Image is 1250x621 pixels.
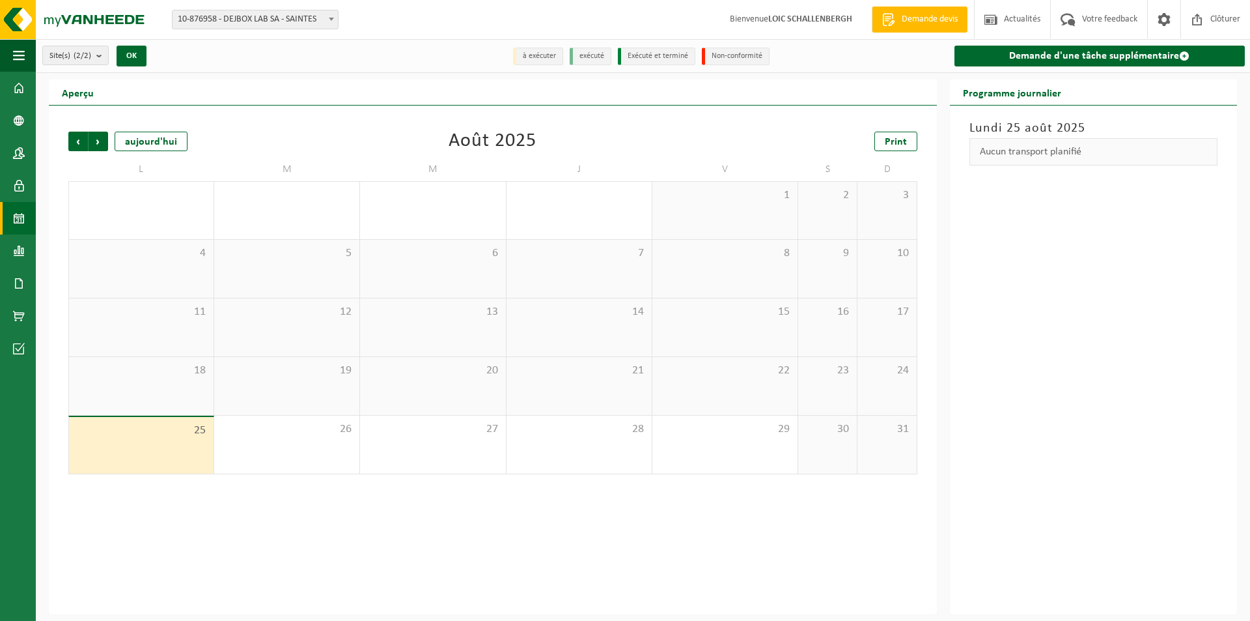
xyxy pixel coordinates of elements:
li: Exécuté et terminé [618,48,695,65]
a: Demande devis [872,7,967,33]
span: 4 [76,246,207,261]
span: 2 [805,188,850,203]
span: 18 [76,364,207,378]
count: (2/2) [74,51,91,60]
span: 10-876958 - DEJBOX LAB SA - SAINTES [173,10,338,29]
span: 13 [367,305,499,319]
span: Précédent [68,132,88,151]
span: 10 [864,246,910,261]
button: Site(s)(2/2) [42,46,109,65]
span: 28 [513,422,645,437]
div: Août 2025 [449,132,536,151]
span: 3 [864,188,910,203]
li: Non-conformité [702,48,770,65]
span: 21 [513,364,645,378]
span: 27 [367,422,499,437]
span: 6 [367,246,499,261]
span: 31 [864,422,910,437]
span: 9 [805,246,850,261]
span: 26 [221,422,353,437]
div: aujourd'hui [115,132,187,151]
td: M [214,158,360,181]
td: S [798,158,857,181]
h3: Lundi 25 août 2025 [969,119,1217,138]
td: V [652,158,798,181]
div: Aucun transport planifié [969,138,1217,166]
span: 25 [76,424,207,438]
span: 23 [805,364,850,378]
span: Suivant [89,132,108,151]
button: OK [117,46,146,66]
span: 30 [805,422,850,437]
span: 19 [221,364,353,378]
span: Demande devis [898,13,961,26]
li: à exécuter [513,48,563,65]
span: 16 [805,305,850,319]
span: 14 [513,305,645,319]
h2: Programme journalier [950,79,1074,105]
span: 1 [659,188,791,203]
span: Print [885,137,907,147]
td: M [360,158,506,181]
span: 29 [659,422,791,437]
span: 8 [659,246,791,261]
span: 20 [367,364,499,378]
li: exécuté [570,48,611,65]
span: 15 [659,305,791,319]
a: Print [874,132,917,151]
span: 12 [221,305,353,319]
span: 17 [864,305,910,319]
span: 11 [76,305,207,319]
span: Site(s) [49,46,91,66]
span: 5 [221,246,353,261]
span: 10-876958 - DEJBOX LAB SA - SAINTES [172,10,339,29]
span: 24 [864,364,910,378]
a: Demande d'une tâche supplémentaire [954,46,1245,66]
span: 22 [659,364,791,378]
h2: Aperçu [49,79,107,105]
td: L [68,158,214,181]
td: J [507,158,652,181]
span: 7 [513,246,645,261]
td: D [857,158,917,181]
strong: LOIC SCHALLENBERGH [768,14,852,24]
